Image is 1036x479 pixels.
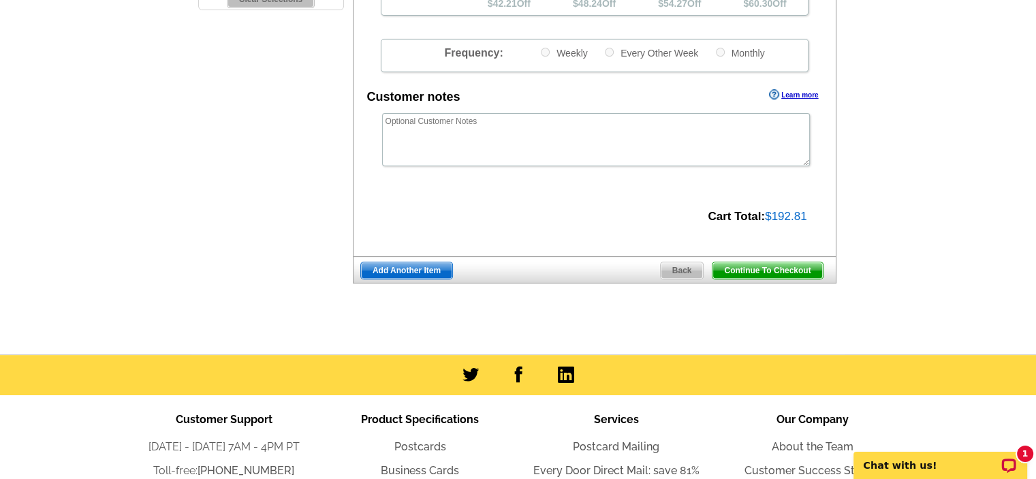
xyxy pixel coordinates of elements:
[533,464,700,477] a: Every Door Direct Mail: save 81%
[541,48,550,57] input: Weekly
[360,262,453,279] a: Add Another Item
[765,210,806,223] span: $192.81
[845,436,1036,479] iframe: LiveChat chat widget
[126,439,322,455] li: [DATE] - [DATE] 7AM - 4PM PT
[444,47,503,59] span: Frequency:
[603,46,698,59] label: Every Other Week
[539,46,588,59] label: Weekly
[394,440,446,453] a: Postcards
[367,88,460,106] div: Customer notes
[772,440,853,453] a: About the Team
[660,262,704,279] a: Back
[381,464,459,477] a: Business Cards
[708,210,765,223] strong: Cart Total:
[776,413,849,426] span: Our Company
[594,413,639,426] span: Services
[361,413,479,426] span: Product Specifications
[716,48,725,57] input: Monthly
[712,262,822,279] span: Continue To Checkout
[744,464,880,477] a: Customer Success Stories
[126,463,322,479] li: Toll-free:
[715,46,765,59] label: Monthly
[573,440,659,453] a: Postcard Mailing
[198,464,294,477] a: [PHONE_NUMBER]
[361,262,452,279] span: Add Another Item
[176,413,272,426] span: Customer Support
[769,89,818,100] a: Learn more
[605,48,614,57] input: Every Other Week
[661,262,704,279] span: Back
